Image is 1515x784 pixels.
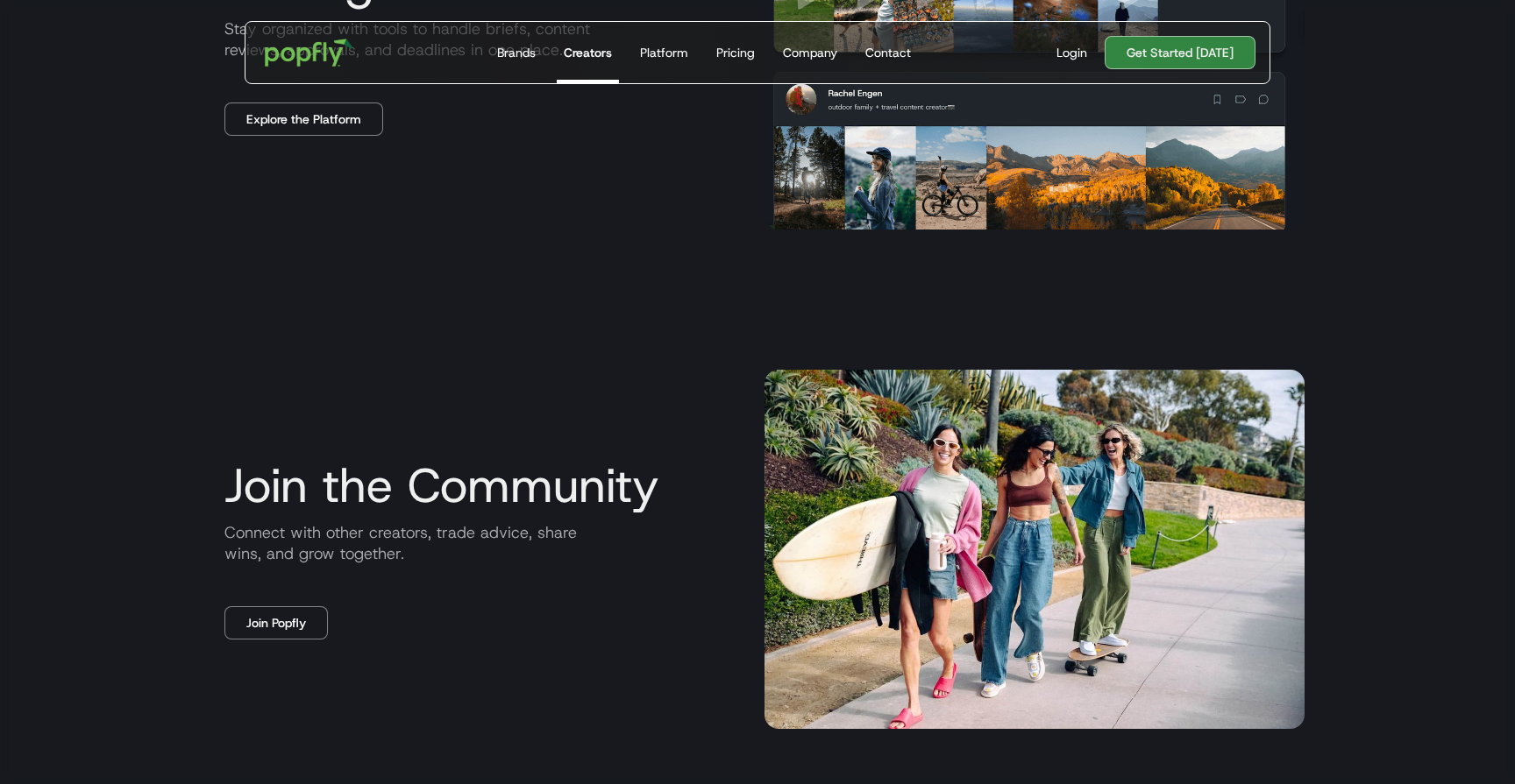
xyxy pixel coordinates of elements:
[1049,44,1094,61] a: Login
[865,44,911,61] div: Contact
[709,22,762,83] a: Pricing
[557,22,619,83] a: Creators
[858,22,918,83] a: Contact
[716,44,755,61] div: Pricing
[252,26,366,79] a: home
[497,44,536,61] div: Brands
[776,22,844,83] a: Company
[633,22,695,83] a: Platform
[1105,36,1255,69] a: Get Started [DATE]
[224,606,328,639] a: Join Popfly
[210,522,750,564] p: Connect with other creators, trade advice, share wins, and grow together.
[490,22,543,83] a: Brands
[210,18,750,60] p: Stay organized with tools to handle briefs, content reviews, approvals, and deadlines in one place.
[783,44,837,61] div: Company
[1056,44,1087,61] div: Login
[210,459,750,512] h3: Join the Community
[640,44,688,61] div: Platform
[564,44,612,61] div: Creators
[224,102,383,136] a: Explore the Platform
